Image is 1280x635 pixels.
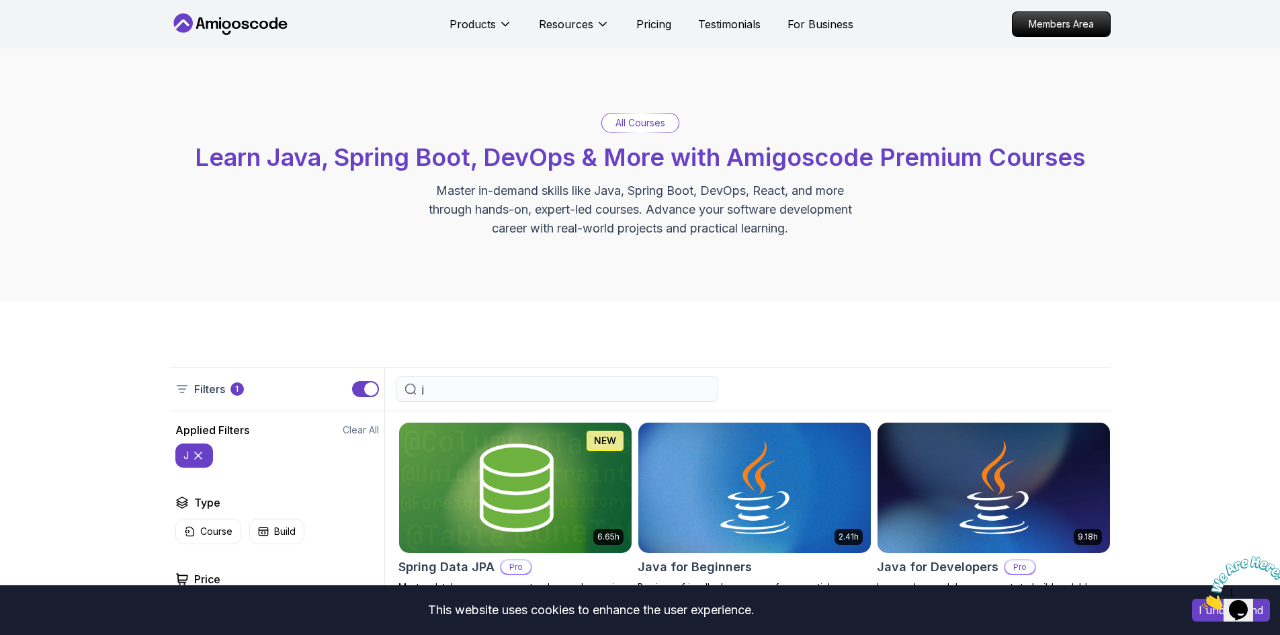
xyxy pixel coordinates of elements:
input: Search Java, React, Spring boot ... [422,382,710,396]
button: j [175,443,213,468]
button: Build [249,519,304,544]
p: NEW [594,434,616,448]
h2: Price [194,571,220,587]
img: Chat attention grabber [5,5,89,58]
p: Filters [194,381,225,397]
p: 6.65h [597,532,620,542]
h2: Java for Beginners [638,558,752,577]
img: Java for Beginners card [638,423,871,553]
p: All Courses [615,116,665,130]
h2: Type [194,495,220,511]
img: Java for Developers card [878,423,1110,553]
p: Products [450,16,496,32]
div: This website uses cookies to enhance the user experience. [10,595,1172,625]
p: Learn advanced Java concepts to build scalable and maintainable applications. [877,581,1111,607]
h2: Java for Developers [877,558,998,577]
p: Course [200,525,232,538]
button: Clear All [343,423,379,437]
p: Members Area [1013,12,1110,36]
span: 1 [5,5,11,17]
button: Course [175,519,241,544]
img: Spring Data JPA card [399,423,632,553]
button: Resources [539,16,609,43]
a: Pricing [636,16,671,32]
button: Products [450,16,512,43]
p: Pro [501,560,531,574]
iframe: chat widget [1197,551,1280,615]
p: Master in-demand skills like Java, Spring Boot, DevOps, React, and more through hands-on, expert-... [415,181,866,238]
button: Accept cookies [1192,599,1270,622]
p: 9.18h [1078,532,1098,542]
a: Java for Developers card9.18hJava for DevelopersProLearn advanced Java concepts to build scalable... [877,422,1111,607]
p: Master database management, advanced querying, and expert data handling with ease [398,581,632,607]
p: 2.41h [839,532,859,542]
a: Spring Data JPA card6.65hNEWSpring Data JPAProMaster database management, advanced querying, and ... [398,422,632,607]
p: 1 [235,384,239,394]
p: Resources [539,16,593,32]
p: Build [274,525,296,538]
p: Pro [1005,560,1035,574]
h2: Spring Data JPA [398,558,495,577]
a: Testimonials [698,16,761,32]
p: Beginner-friendly Java course for essential programming skills and application development [638,581,871,607]
p: j [183,449,189,462]
h2: Applied Filters [175,422,249,438]
a: Java for Beginners card2.41hJava for BeginnersBeginner-friendly Java course for essential program... [638,422,871,607]
span: Learn Java, Spring Boot, DevOps & More with Amigoscode Premium Courses [195,142,1085,172]
a: For Business [787,16,853,32]
a: Members Area [1012,11,1111,37]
